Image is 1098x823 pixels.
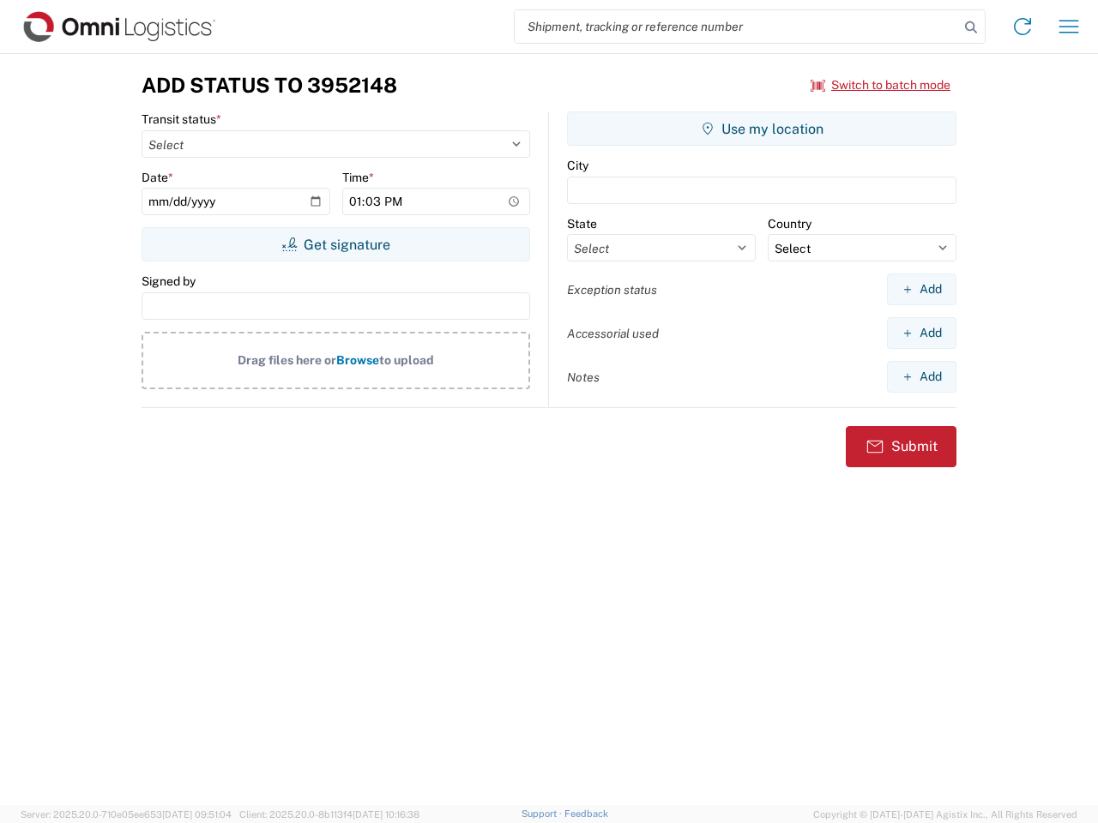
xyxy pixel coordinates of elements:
[768,216,811,231] label: Country
[567,369,600,385] label: Notes
[567,158,588,173] label: City
[21,809,232,820] span: Server: 2025.20.0-710e05ee653
[379,353,434,367] span: to upload
[846,426,956,467] button: Submit
[239,809,419,820] span: Client: 2025.20.0-8b113f4
[142,227,530,261] button: Get signature
[353,809,419,820] span: [DATE] 10:16:38
[336,353,379,367] span: Browse
[238,353,336,367] span: Drag files here or
[342,170,374,185] label: Time
[567,282,657,297] label: Exception status
[515,10,959,43] input: Shipment, tracking or reference number
[142,73,397,98] h3: Add Status to 3952148
[813,807,1077,822] span: Copyright © [DATE]-[DATE] Agistix Inc., All Rights Reserved
[567,326,659,341] label: Accessorial used
[887,361,956,393] button: Add
[567,216,597,231] label: State
[162,809,232,820] span: [DATE] 09:51:04
[811,71,950,99] button: Switch to batch mode
[887,273,956,305] button: Add
[142,111,221,127] label: Transit status
[522,808,564,819] a: Support
[142,170,173,185] label: Date
[564,808,608,819] a: Feedback
[887,317,956,349] button: Add
[142,273,196,289] label: Signed by
[567,111,956,146] button: Use my location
